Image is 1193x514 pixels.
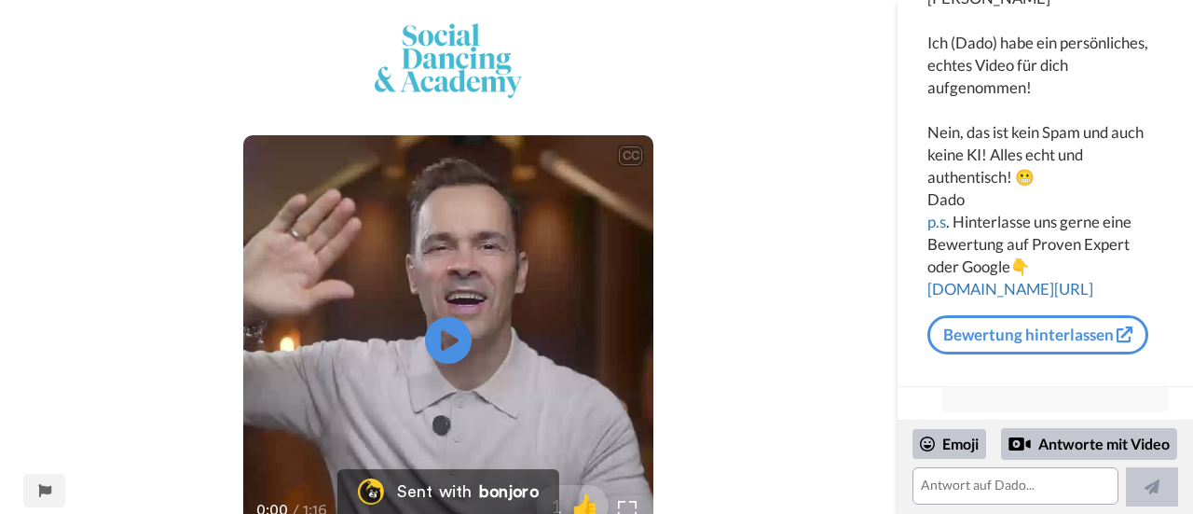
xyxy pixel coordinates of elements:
[912,429,986,459] div: Emoji
[397,483,472,500] div: Sent with
[619,146,642,165] div: CC
[927,315,1148,354] a: Bewertung hinterlassen
[479,483,539,500] div: bonjoro
[927,279,1093,299] a: [DOMAIN_NAME][URL]
[927,212,946,231] a: p.s
[337,469,559,514] a: Bonjoro LogoSent withbonjoro
[1001,428,1177,460] div: Antworte mit Video
[375,23,522,98] img: 574aebd0-0583-4801-90c5-9e7319c75b88
[358,479,384,505] img: Bonjoro Logo
[1008,433,1031,455] div: Reply by Video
